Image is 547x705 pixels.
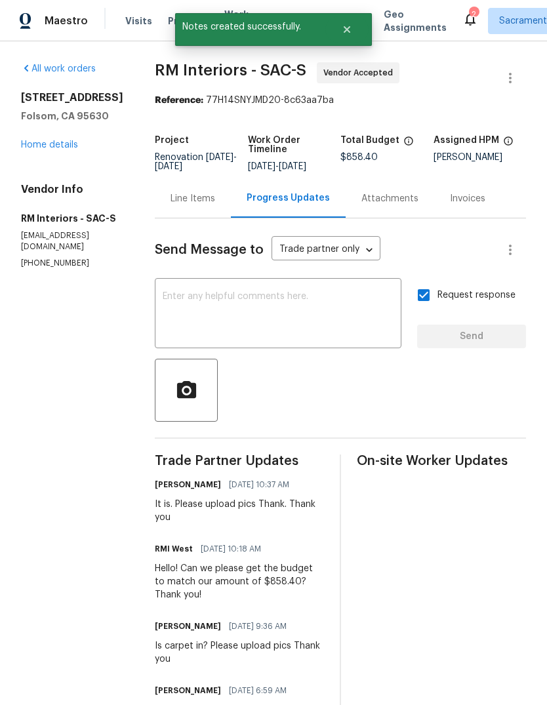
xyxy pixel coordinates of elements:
span: The total cost of line items that have been proposed by Opendoor. This sum includes line items th... [403,136,414,153]
div: 77H14SNYJMD20-8c63aa7ba [155,94,526,107]
span: Work Orders [224,8,258,34]
span: [DATE] [206,153,233,162]
span: - [248,162,306,171]
span: On-site Worker Updates [357,454,526,468]
span: [DATE] [279,162,306,171]
div: Hello! Can we please get the budget to match our amount of $858.40? Thank you! [155,562,324,601]
h6: [PERSON_NAME] [155,478,221,491]
div: Line Items [171,192,215,205]
span: Vendor Accepted [323,66,398,79]
span: Visits [125,14,152,28]
a: All work orders [21,64,96,73]
div: 2 [469,8,478,21]
span: Send Message to [155,243,264,256]
h5: Total Budget [340,136,399,145]
span: Trade Partner Updates [155,454,324,468]
span: Renovation [155,153,237,171]
div: Trade partner only [272,239,380,261]
span: RM Interiors - SAC-S [155,62,306,78]
div: Progress Updates [247,191,330,205]
p: [EMAIL_ADDRESS][DOMAIN_NAME] [21,230,123,252]
h4: Vendor Info [21,183,123,196]
h5: RM Interiors - SAC-S [21,212,123,225]
div: [PERSON_NAME] [434,153,527,162]
span: - [155,153,237,171]
div: Attachments [361,192,418,205]
p: [PHONE_NUMBER] [21,258,123,269]
h5: Project [155,136,189,145]
div: It is. Please upload pics Thank. Thank you [155,498,324,524]
span: [DATE] 10:37 AM [229,478,289,491]
h6: [PERSON_NAME] [155,620,221,633]
span: Projects [168,14,209,28]
h2: [STREET_ADDRESS] [21,91,123,104]
span: [DATE] [248,162,275,171]
span: [DATE] [155,162,182,171]
div: Is carpet in? Please upload pics Thank you [155,639,324,666]
h6: [PERSON_NAME] [155,684,221,697]
span: Request response [437,289,516,302]
span: Notes created successfully. [175,13,325,41]
span: The hpm assigned to this work order. [503,136,514,153]
a: Home details [21,140,78,150]
h5: Folsom, CA 95630 [21,110,123,123]
h5: Work Order Timeline [248,136,341,154]
b: Reference: [155,96,203,105]
span: $858.40 [340,153,378,162]
h5: Assigned HPM [434,136,499,145]
span: [DATE] 6:59 AM [229,684,287,697]
span: Maestro [45,14,88,28]
button: Close [325,16,369,43]
span: [DATE] 10:18 AM [201,542,261,555]
div: Invoices [450,192,485,205]
h6: RMI West [155,542,193,555]
span: [DATE] 9:36 AM [229,620,287,633]
span: Geo Assignments [384,8,447,34]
